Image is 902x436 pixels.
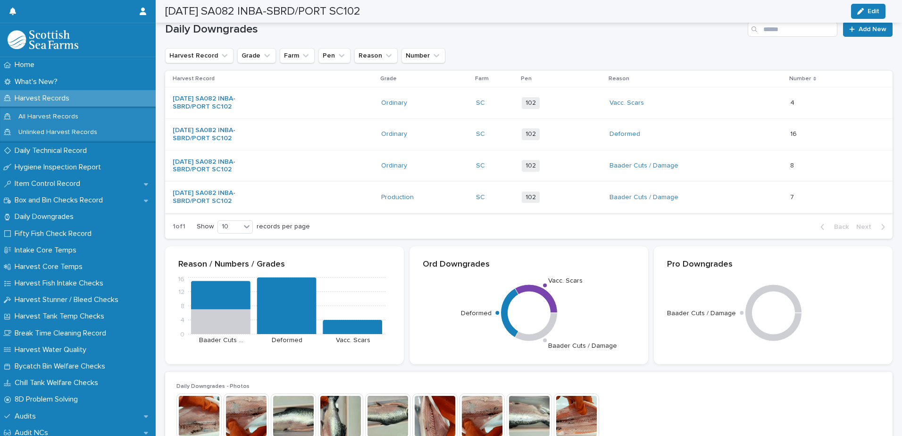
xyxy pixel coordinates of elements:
p: Daily Technical Record [11,146,94,155]
p: Farm [475,74,489,84]
a: Deformed [610,130,640,138]
div: 10 [218,222,241,232]
tr: [DATE] SA082 INBA-SBRD/PORT SC102 Ordinary SC 102Deformed 1616 [165,118,893,150]
p: Show [197,223,214,231]
p: Harvest Water Quality [11,345,94,354]
p: Break Time Cleaning Record [11,329,114,338]
text: Baader Cuts … [199,337,243,344]
span: 102 [522,128,540,140]
p: 8D Problem Solving [11,395,85,404]
p: Grade [380,74,397,84]
a: [DATE] SA082 INBA-SBRD/PORT SC102 [173,126,251,143]
a: SC [476,162,485,170]
p: Ord Downgrades [423,260,635,270]
p: Harvest Fish Intake Checks [11,279,111,288]
text: Baader Cuts / Damage [548,343,617,350]
span: 102 [522,97,540,109]
span: Back [828,224,849,230]
button: Harvest Record [165,48,234,63]
h2: [DATE] SA082 INBA-SBRD/PORT SC102 [165,5,360,18]
a: [DATE] SA082 INBA-SBRD/PORT SC102 [173,189,251,205]
p: Harvest Records [11,94,77,103]
span: 102 [522,160,540,172]
a: [DATE] SA082 INBA-SBRD/PORT SC102 [173,158,251,174]
input: Search [748,22,837,37]
p: Item Control Record [11,179,88,188]
button: Edit [851,4,885,19]
p: Reason [609,74,629,84]
span: 102 [522,192,540,203]
button: Grade [237,48,276,63]
p: 16 [790,128,799,138]
a: Production [381,193,414,201]
button: Pen [318,48,351,63]
button: Reason [354,48,398,63]
button: Next [852,223,893,231]
tspan: 16 [178,277,184,283]
p: Fifty Fish Check Record [11,229,99,238]
text: Vacc. Scars [548,277,582,284]
p: 4 [790,97,796,107]
a: Vacc. Scars [610,99,644,107]
p: records per page [257,223,310,231]
text: Vacc. Scars [336,337,370,344]
p: Harvest Core Temps [11,262,90,271]
p: Daily Downgrades [11,212,81,221]
p: Harvest Record [173,74,215,84]
p: Hygiene Inspection Report [11,163,109,172]
span: Add New [859,26,886,33]
text: Baader Cuts / Damage [667,310,735,317]
text: Deformed [272,337,302,344]
a: Ordinary [381,162,407,170]
tr: [DATE] SA082 INBA-SBRD/PORT SC102 Ordinary SC 102Vacc. Scars 44 [165,87,893,119]
p: 1 of 1 [165,215,193,238]
a: [DATE] SA082 INBA-SBRD/PORT SC102 [173,95,251,111]
p: Number [789,74,811,84]
button: Back [813,223,852,231]
a: SC [476,99,485,107]
a: Baader Cuts / Damage [610,193,678,201]
p: 8 [790,160,796,170]
p: Intake Core Temps [11,246,84,255]
h1: Daily Downgrades [165,23,744,36]
button: Farm [280,48,315,63]
p: Harvest Stunner / Bleed Checks [11,295,126,304]
span: Next [856,224,877,230]
tr: [DATE] SA082 INBA-SBRD/PORT SC102 Production SC 102Baader Cuts / Damage 77 [165,182,893,213]
p: Audits [11,412,43,421]
span: Daily Downgrades - Photos [176,384,250,389]
p: Bycatch Bin Welfare Checks [11,362,113,371]
tspan: 4 [180,317,184,324]
p: Home [11,60,42,69]
tspan: 8 [181,303,184,310]
a: Add New [843,22,893,37]
p: 7 [790,192,796,201]
tspan: 0 [180,331,184,338]
p: Pen [521,74,532,84]
button: Number [401,48,445,63]
a: SC [476,193,485,201]
text: Deformed [460,310,491,317]
p: All Harvest Records [11,113,86,121]
a: Ordinary [381,99,407,107]
p: Harvest Tank Temp Checks [11,312,112,321]
span: Edit [868,8,879,15]
a: Baader Cuts / Damage [610,162,678,170]
p: What's New? [11,77,65,86]
p: Pro Downgrades [667,260,879,270]
p: Unlinked Harvest Records [11,128,105,136]
tr: [DATE] SA082 INBA-SBRD/PORT SC102 Ordinary SC 102Baader Cuts / Damage 88 [165,150,893,182]
tspan: 12 [178,289,184,295]
img: mMrefqRFQpe26GRNOUkG [8,30,78,49]
a: SC [476,130,485,138]
a: Ordinary [381,130,407,138]
p: Box and Bin Checks Record [11,196,110,205]
p: Chill Tank Welfare Checks [11,378,106,387]
p: Reason / Numbers / Grades [178,260,391,270]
